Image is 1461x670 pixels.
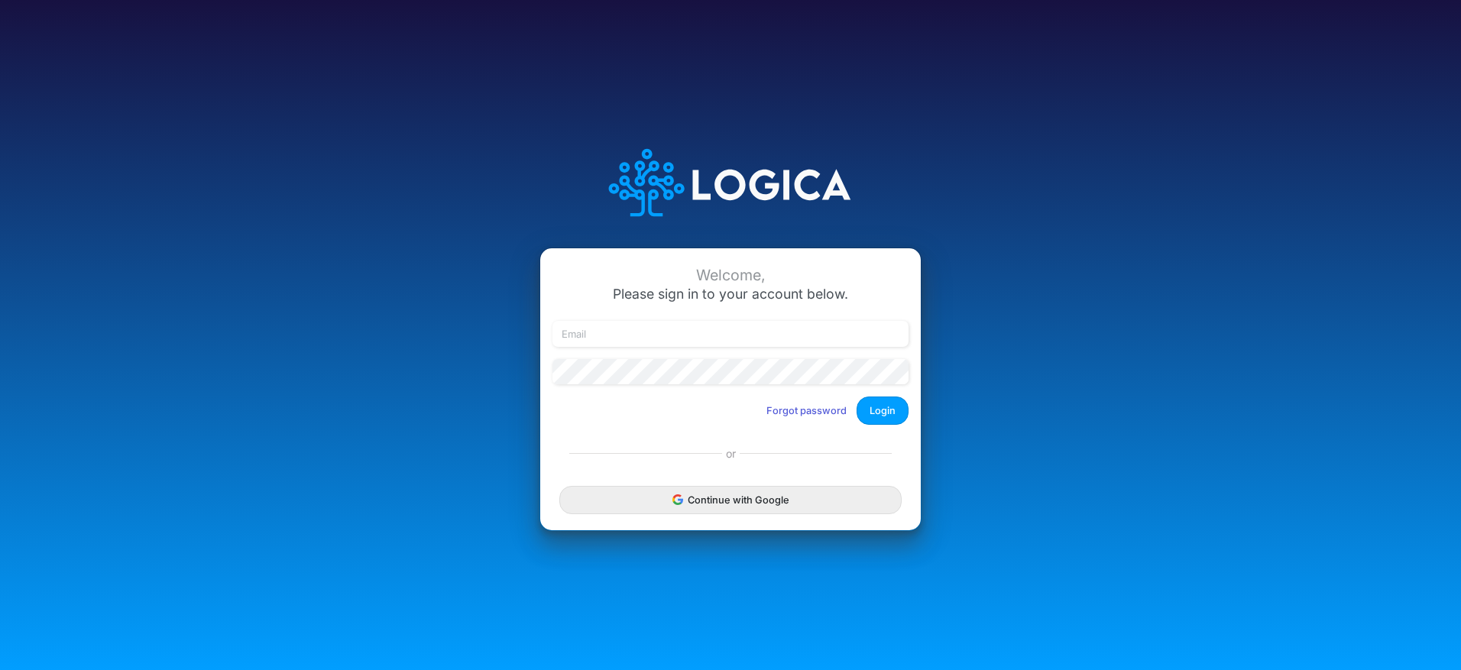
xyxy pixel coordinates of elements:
[552,321,909,347] input: Email
[552,267,909,284] div: Welcome,
[559,486,902,514] button: Continue with Google
[857,396,909,425] button: Login
[756,398,857,423] button: Forgot password
[613,286,848,302] span: Please sign in to your account below.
